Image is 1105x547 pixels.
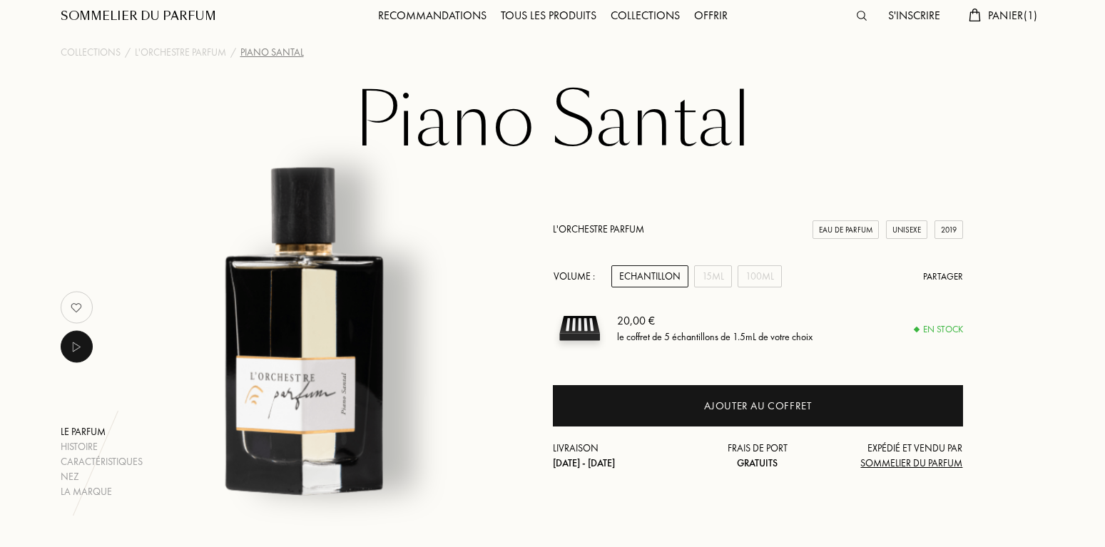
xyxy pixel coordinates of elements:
div: / [125,45,131,60]
div: Livraison [553,441,690,471]
img: music_play.png [68,338,86,356]
div: 100mL [738,265,782,287]
div: Unisexe [886,220,927,240]
div: Ajouter au coffret [704,398,812,414]
div: Histoire [61,439,143,454]
a: Sommelier du Parfum [61,8,216,25]
div: Nez [61,469,143,484]
img: no_like_p.png [62,293,91,322]
div: Collections [604,7,687,26]
div: Eau de Parfum [813,220,879,240]
a: Tous les produits [494,8,604,23]
div: En stock [915,322,963,337]
div: Piano Santal [240,45,304,60]
img: search_icn.svg [857,11,867,21]
div: 2019 [935,220,963,240]
a: Collections [61,45,121,60]
div: Caractéristiques [61,454,143,469]
a: Recommandations [371,8,494,23]
img: cart.svg [969,9,980,21]
div: 20,00 € [617,312,813,329]
span: [DATE] - [DATE] [553,456,615,469]
a: L'Orchestre Parfum [553,223,644,235]
span: Sommelier du Parfum [860,456,962,469]
a: L'Orchestre Parfum [135,45,226,60]
span: Gratuits [737,456,778,469]
div: / [230,45,236,60]
div: Volume : [553,265,603,287]
img: Piano Santal L'Orchestre Parfum [130,146,483,499]
a: S'inscrire [881,8,947,23]
a: Collections [604,8,687,23]
div: Partager [923,270,963,284]
div: Tous les produits [494,7,604,26]
div: le coffret de 5 échantillons de 1.5mL de votre choix [617,329,813,344]
div: La marque [61,484,143,499]
a: Offrir [687,8,735,23]
div: Le parfum [61,424,143,439]
span: Panier ( 1 ) [988,8,1038,23]
div: Frais de port [689,441,826,471]
div: Expédié et vendu par [826,441,963,471]
div: Offrir [687,7,735,26]
div: S'inscrire [881,7,947,26]
h1: Piano Santal [196,82,910,160]
img: sample box [553,302,606,355]
div: Echantillon [611,265,688,287]
div: 15mL [694,265,732,287]
div: Recommandations [371,7,494,26]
